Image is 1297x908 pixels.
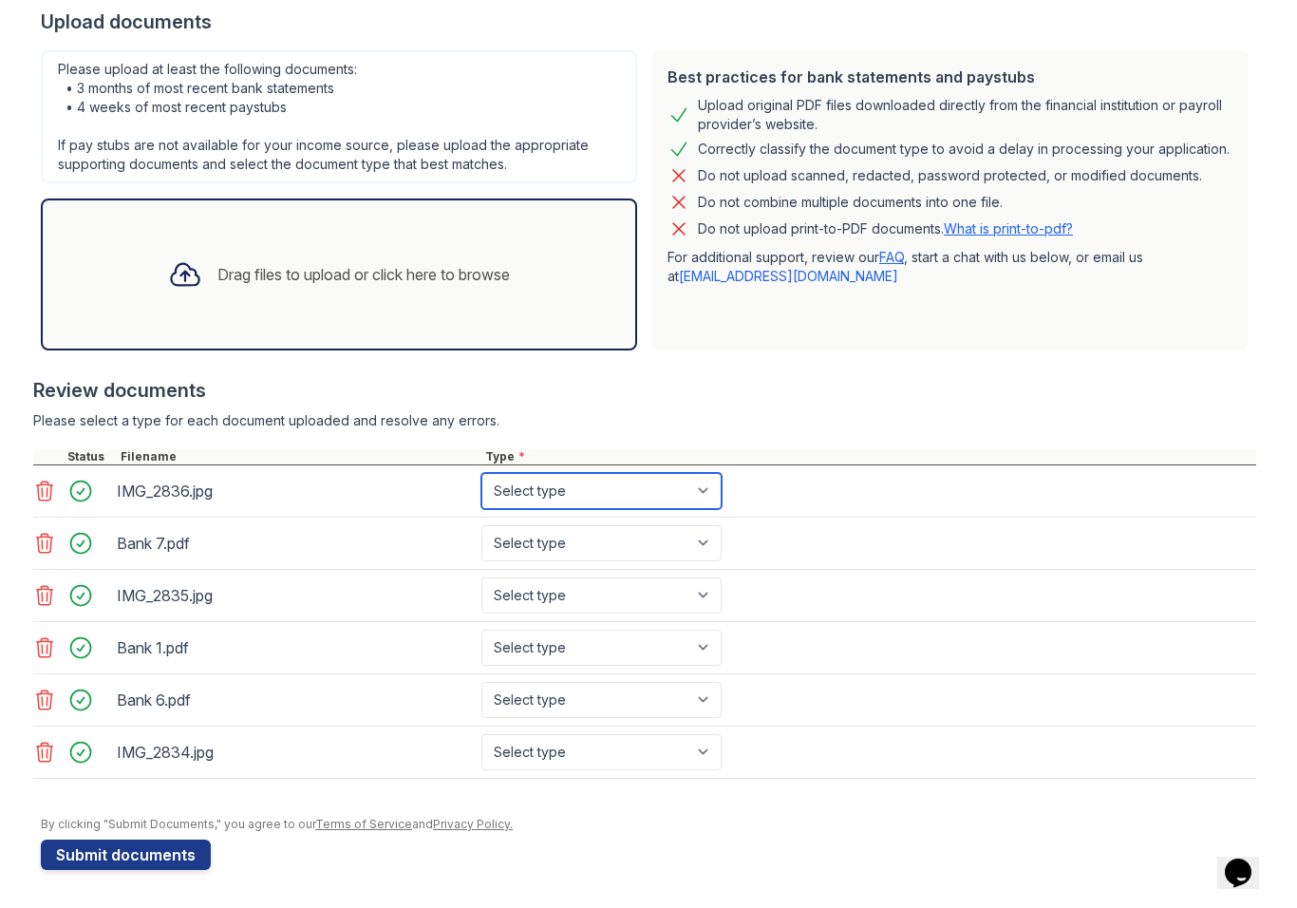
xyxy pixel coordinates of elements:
[117,685,474,715] div: Bank 6.pdf
[698,191,1003,214] div: Do not combine multiple documents into one file.
[117,476,474,506] div: IMG_2836.jpg
[117,737,474,767] div: IMG_2834.jpg
[117,580,474,611] div: IMG_2835.jpg
[698,138,1230,161] div: Correctly classify the document type to avoid a delay in processing your application.
[433,817,513,831] a: Privacy Policy.
[944,220,1073,236] a: What is print-to-pdf?
[481,449,1256,464] div: Type
[41,50,637,183] div: Please upload at least the following documents: • 3 months of most recent bank statements • 4 wee...
[117,528,474,558] div: Bank 7.pdf
[879,249,904,265] a: FAQ
[667,248,1233,286] p: For additional support, review our , start a chat with us below, or email us at
[698,164,1202,187] div: Do not upload scanned, redacted, password protected, or modified documents.
[315,817,412,831] a: Terms of Service
[667,66,1233,88] div: Best practices for bank statements and paystubs
[117,449,481,464] div: Filename
[1217,832,1278,889] iframe: chat widget
[217,263,510,286] div: Drag files to upload or click here to browse
[41,9,1256,35] div: Upload documents
[41,817,1256,832] div: By clicking "Submit Documents," you agree to our and
[33,377,1256,404] div: Review documents
[41,840,211,870] button: Submit documents
[698,96,1233,134] div: Upload original PDF files downloaded directly from the financial institution or payroll provider’...
[33,411,1256,430] div: Please select a type for each document uploaded and resolve any errors.
[698,219,1073,238] p: Do not upload print-to-PDF documents.
[117,633,474,663] div: Bank 1.pdf
[679,268,898,284] a: [EMAIL_ADDRESS][DOMAIN_NAME]
[64,449,117,464] div: Status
